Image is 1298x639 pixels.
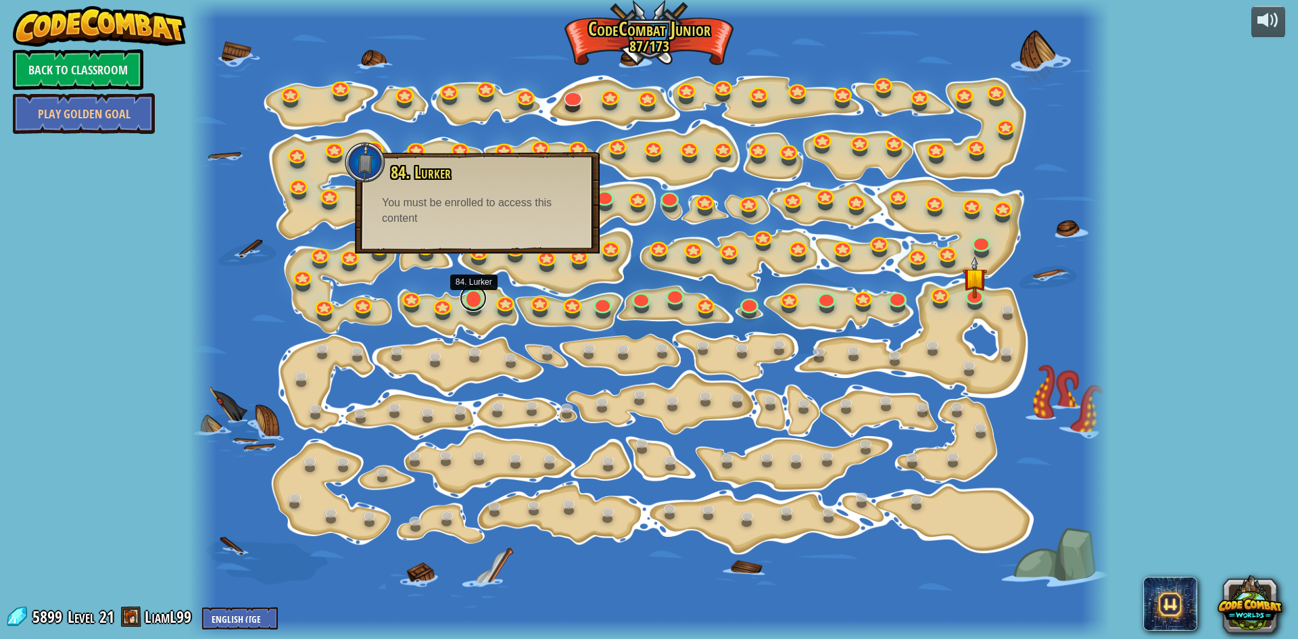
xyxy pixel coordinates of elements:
a: LiamL99 [145,606,195,628]
img: level-banner-started.png [962,256,986,298]
span: 21 [99,606,114,628]
img: CodeCombat - Learn how to code by playing a game [13,6,186,47]
span: 84. Lurker [391,161,451,184]
span: Level [68,606,95,628]
a: Back to Classroom [13,49,143,90]
button: Adjust volume [1251,6,1285,38]
span: 5899 [32,606,66,628]
div: You must be enrolled to access this content [382,195,573,227]
a: Play Golden Goal [13,93,155,134]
